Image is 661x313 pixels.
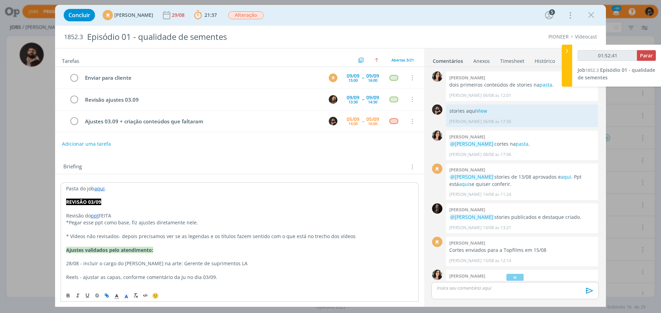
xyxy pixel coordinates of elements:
[483,191,511,198] span: 14/08 às 11:24
[539,81,552,88] a: pasta
[66,212,413,219] p: Revisão do FEITA
[432,131,442,141] img: T
[432,203,442,214] img: N
[69,12,90,18] span: Concluir
[204,12,217,18] span: 21:37
[549,9,555,15] div: 5
[449,280,595,287] p: novo na pasta.
[66,233,413,240] p: * Vídeos não revisados- depois precisamos ver se as legendas e os títulos fazem sentido com o que...
[449,152,482,158] p: [PERSON_NAME]
[375,58,379,62] img: arrow-up.svg
[62,56,79,64] span: Tarefas
[449,206,485,213] b: [PERSON_NAME]
[347,117,359,122] div: 05/09
[544,10,555,21] button: 5
[347,95,359,100] div: 09/09
[449,247,595,254] p: Cortes enviados para a Topfilms em 15/08
[64,9,95,21] button: Concluir
[103,10,153,20] button: M[PERSON_NAME]
[578,67,655,81] span: Episódio 01 - qualidade de sementes
[192,10,219,21] button: 21:37
[84,29,372,45] div: Episódio 01 - qualidade de sementes
[432,270,442,280] img: T
[449,240,485,246] b: [PERSON_NAME]
[500,55,525,65] a: Timesheet
[483,119,511,125] span: 06/08 às 17:30
[449,134,485,140] b: [PERSON_NAME]
[432,164,442,174] div: M
[432,71,442,82] img: T
[534,55,555,65] a: Histórico
[66,247,153,253] strong: Ajustes validados pelo atendimento:
[348,78,358,82] div: 15:00
[152,292,159,299] span: 🙂
[449,92,482,99] p: [PERSON_NAME]
[366,95,379,100] div: 09/09
[449,81,595,88] p: dois primeiros conteúdos de stories na .
[150,291,160,300] button: 🙂
[362,119,364,124] span: --
[450,174,493,180] span: @[PERSON_NAME]
[172,13,186,18] div: 29/08
[63,163,82,171] span: Briefing
[66,260,413,267] p: 28/08 - incluir o cargo do [PERSON_NAME] na arte: Gerente de suprimentos LA
[476,108,487,114] a: View
[368,78,377,82] div: 16:00
[368,122,377,125] div: 16:00
[228,11,264,19] span: Alteração
[64,33,83,41] span: 1852.3
[82,74,322,82] div: Enviar para cliente
[561,174,571,180] a: aqui
[329,74,337,82] div: M
[368,100,377,104] div: 14:30
[114,13,153,18] span: [PERSON_NAME]
[228,11,264,20] button: Alteração
[449,167,485,173] b: [PERSON_NAME]
[432,237,442,247] div: M
[62,138,111,150] button: Adicionar uma tarefa
[366,74,379,78] div: 09/09
[450,141,493,147] span: @[PERSON_NAME]
[112,291,122,300] span: Cor do Texto
[91,212,99,219] a: ppt
[66,219,413,226] p: *Pegar esse ppt como base, fiz ajustes diretamente nele.
[449,141,595,147] p: cortes na .
[328,116,338,126] button: D
[483,225,511,231] span: 14/08 às 13:21
[82,117,322,126] div: Ajustes 03.09 + criação conteúdos que faltaram
[637,50,656,61] button: Parar
[460,280,469,286] a: doc
[449,174,595,188] p: stories de 13/08 aprovados e . Ppt está se quiser conferir.
[328,72,338,83] button: M
[432,104,442,115] img: D
[366,117,379,122] div: 05/09
[122,291,131,300] span: Cor de Fundo
[66,274,413,281] p: Reels - ajustar as capas, conforme comentário da Ju no dia 03/09.
[449,75,485,81] b: [PERSON_NAME]
[82,96,322,104] div: Revisão ajustes 03.09
[348,100,358,104] div: 13:30
[329,95,337,104] img: J
[640,52,653,59] span: Parar
[449,225,482,231] p: [PERSON_NAME]
[66,199,101,205] strong: REVISÃO 03/09
[516,141,528,147] a: pasta
[329,117,337,125] img: D
[347,74,359,78] div: 09/09
[585,67,599,73] span: 1852.3
[66,185,413,192] p: Pasta do job .
[449,108,595,114] p: stories aqui
[548,33,569,40] a: PIONEER
[348,122,358,125] div: 14:00
[449,273,485,279] b: [PERSON_NAME]
[483,152,511,158] span: 08/08 às 17:06
[483,92,511,99] span: 06/08 às 12:01
[450,214,493,220] span: @[PERSON_NAME]
[362,75,364,80] span: --
[66,288,413,294] p: -------------------------------------------------------------------------------------------------...
[449,119,482,125] p: [PERSON_NAME]
[328,94,338,104] button: J
[432,55,463,65] a: Comentários
[94,185,105,192] a: aqui
[473,58,490,65] div: Anexos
